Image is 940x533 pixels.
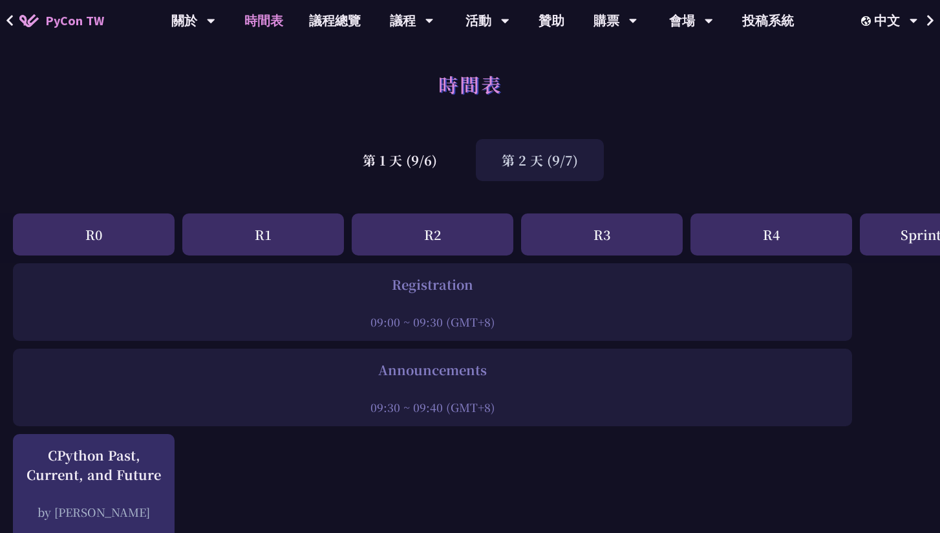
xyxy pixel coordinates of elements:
div: by [PERSON_NAME] [19,504,168,520]
h1: 時間表 [438,65,502,103]
span: PyCon TW [45,11,104,30]
div: R3 [521,213,683,256]
div: 第 1 天 (9/6) [337,139,463,181]
div: 09:30 ~ 09:40 (GMT+8) [19,399,846,415]
div: 第 2 天 (9/7) [476,139,604,181]
div: R2 [352,213,513,256]
div: R4 [690,213,852,256]
div: CPython Past, Current, and Future [19,446,168,484]
div: R1 [182,213,344,256]
div: R0 [13,213,175,256]
img: Home icon of PyCon TW 2025 [19,14,39,27]
div: 09:00 ~ 09:30 (GMT+8) [19,314,846,330]
div: Announcements [19,360,846,380]
img: Locale Icon [861,16,874,26]
div: Registration [19,275,846,294]
a: PyCon TW [6,5,117,37]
